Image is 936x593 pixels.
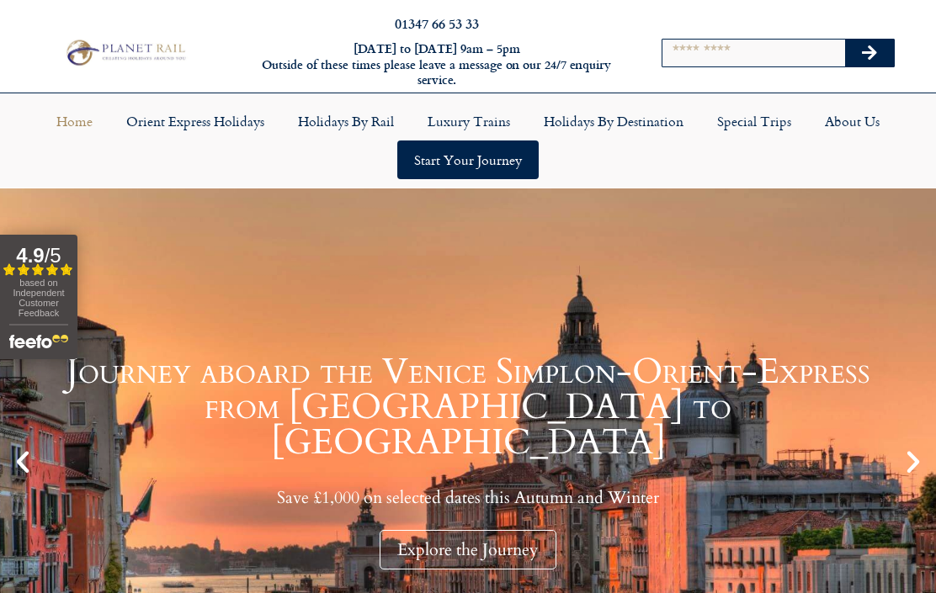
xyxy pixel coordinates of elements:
nav: Menu [8,102,928,179]
a: Holidays by Rail [281,102,411,140]
a: Orient Express Holidays [109,102,281,140]
a: Luxury Trains [411,102,527,140]
div: Next slide [899,447,928,476]
button: Search [845,40,894,66]
a: Home [40,102,109,140]
h6: [DATE] to [DATE] 9am – 5pm Outside of these times please leave a message on our 24/7 enquiry serv... [254,41,620,88]
a: Special Trips [700,102,808,140]
a: Start your Journey [397,140,539,179]
a: Holidays by Destination [527,102,700,140]
div: Explore the Journey [380,530,556,569]
img: Planet Rail Train Holidays Logo [61,37,189,68]
h1: Journey aboard the Venice Simplon-Orient-Express from [GEOGRAPHIC_DATA] to [GEOGRAPHIC_DATA] [42,354,894,460]
a: About Us [808,102,896,140]
p: Save £1,000 on selected dates this Autumn and Winter [42,487,894,508]
div: Previous slide [8,447,37,476]
a: 01347 66 53 33 [395,13,479,33]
